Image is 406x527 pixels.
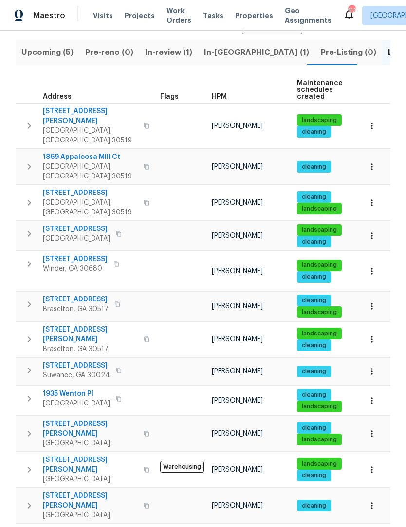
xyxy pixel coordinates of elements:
span: 1935 Wenton Pl [43,389,110,399]
span: [PERSON_NAME] [212,303,263,310]
span: Flags [160,93,179,100]
span: cleaning [298,163,330,171]
span: [STREET_ADDRESS][PERSON_NAME] [43,325,138,344]
span: Tasks [203,12,223,19]
span: cleaning [298,297,330,305]
span: cleaning [298,472,330,480]
span: Maestro [33,11,65,20]
span: Warehousing [160,461,204,473]
span: Pre-Listing (0) [321,46,376,59]
span: cleaning [298,502,330,510]
span: [PERSON_NAME] [212,123,263,129]
span: [PERSON_NAME] [212,268,263,275]
div: 113 [348,6,355,16]
span: [STREET_ADDRESS][PERSON_NAME] [43,106,138,126]
span: [STREET_ADDRESS][PERSON_NAME] [43,455,138,474]
span: landscaping [298,116,341,124]
span: [GEOGRAPHIC_DATA], [GEOGRAPHIC_DATA] 30519 [43,162,138,181]
span: 1869 Appaloosa Mill Ct [43,152,138,162]
span: [GEOGRAPHIC_DATA] [43,439,138,448]
span: [STREET_ADDRESS][PERSON_NAME] [43,491,138,510]
span: [PERSON_NAME] [212,163,263,170]
span: [GEOGRAPHIC_DATA], [GEOGRAPHIC_DATA] 30519 [43,198,138,217]
span: [PERSON_NAME] [212,368,263,375]
span: cleaning [298,341,330,350]
span: cleaning [298,128,330,136]
span: [STREET_ADDRESS] [43,361,110,370]
span: Upcoming (5) [21,46,74,59]
span: landscaping [298,460,341,468]
span: cleaning [298,368,330,376]
span: [PERSON_NAME] [212,502,263,509]
span: [PERSON_NAME] [212,232,263,239]
span: Address [43,93,72,100]
span: [STREET_ADDRESS] [43,224,110,234]
span: [PERSON_NAME] [212,336,263,343]
span: cleaning [298,273,330,281]
span: landscaping [298,308,341,316]
span: Projects [125,11,155,20]
span: [STREET_ADDRESS][PERSON_NAME] [43,419,138,439]
span: [PERSON_NAME] [212,199,263,206]
span: landscaping [298,261,341,269]
span: Winder, GA 30680 [43,264,108,274]
span: In-review (1) [145,46,192,59]
span: Braselton, GA 30517 [43,304,109,314]
span: [PERSON_NAME] [212,397,263,404]
span: Braselton, GA 30517 [43,344,138,354]
span: [GEOGRAPHIC_DATA] [43,474,138,484]
span: [STREET_ADDRESS] [43,254,108,264]
span: [STREET_ADDRESS] [43,188,138,198]
span: landscaping [298,330,341,338]
span: landscaping [298,436,341,444]
span: [STREET_ADDRESS] [43,295,109,304]
span: [GEOGRAPHIC_DATA] [43,510,138,520]
span: [GEOGRAPHIC_DATA] [43,399,110,408]
span: cleaning [298,391,330,399]
span: Maintenance schedules created [297,80,343,100]
span: Visits [93,11,113,20]
span: Pre-reno (0) [85,46,133,59]
span: Properties [235,11,273,20]
span: cleaning [298,238,330,246]
span: [GEOGRAPHIC_DATA] [43,234,110,244]
span: In-[GEOGRAPHIC_DATA] (1) [204,46,309,59]
span: Work Orders [166,6,191,25]
span: Geo Assignments [285,6,332,25]
span: landscaping [298,403,341,411]
span: cleaning [298,193,330,201]
span: [PERSON_NAME] [212,466,263,473]
span: HPM [212,93,227,100]
span: landscaping [298,226,341,234]
span: Suwanee, GA 30024 [43,370,110,380]
span: [GEOGRAPHIC_DATA], [GEOGRAPHIC_DATA] 30519 [43,126,138,145]
span: cleaning [298,424,330,432]
span: landscaping [298,205,341,213]
span: [PERSON_NAME] [212,430,263,437]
